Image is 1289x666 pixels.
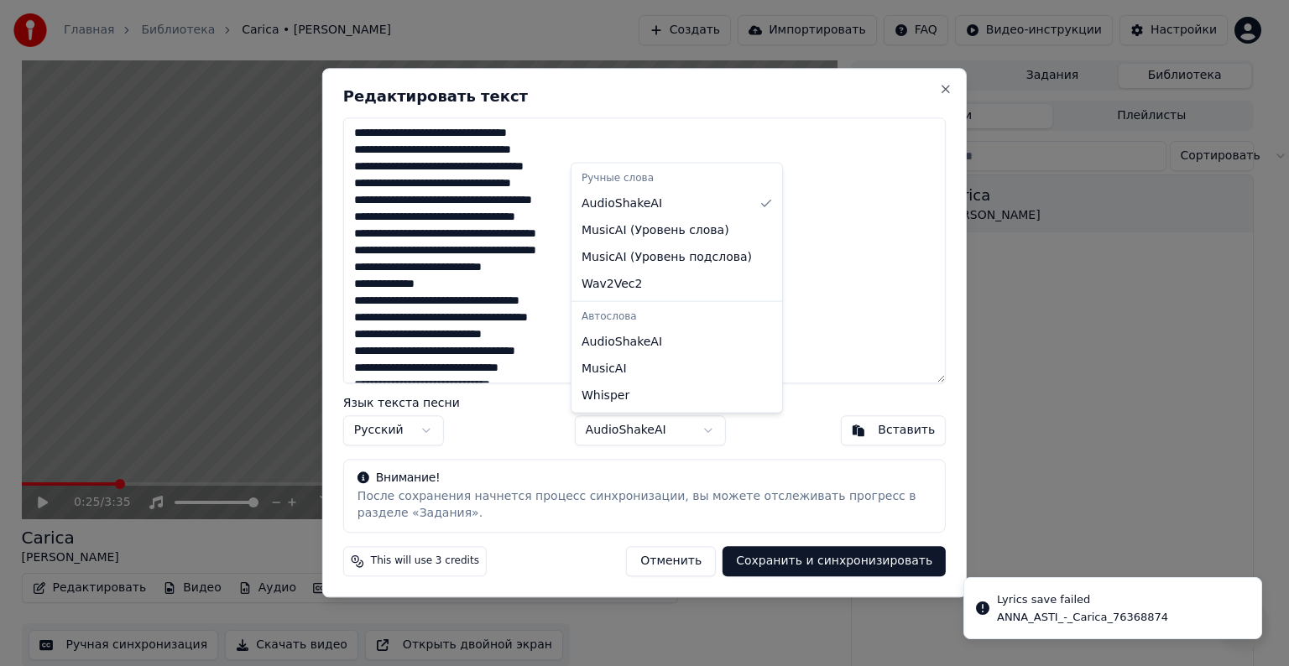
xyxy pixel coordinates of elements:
[582,276,642,293] span: Wav2Vec2
[582,334,662,351] span: AudioShakeAI
[582,360,627,377] span: MusicAI
[582,387,629,403] span: Whisper
[582,195,662,212] span: AudioShakeAI
[575,167,779,190] div: Ручные слова
[582,222,729,239] span: MusicAI ( Уровень слова )
[575,305,779,329] div: Автослова
[582,249,752,266] span: MusicAI ( Уровень подслова )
